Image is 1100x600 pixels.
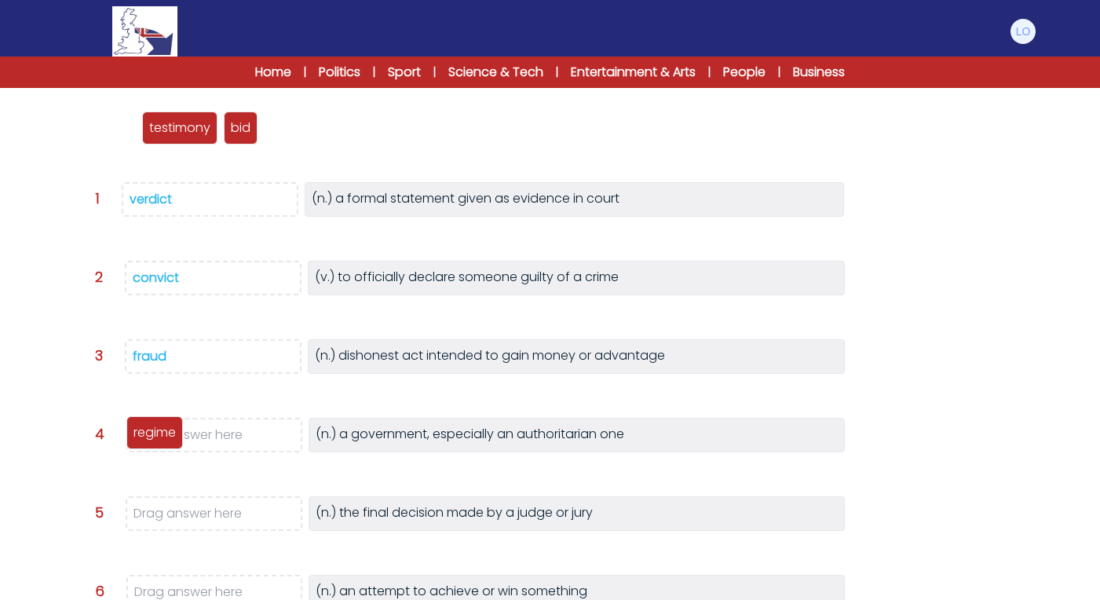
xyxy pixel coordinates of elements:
div: convict [133,269,179,287]
p: bid [231,119,250,137]
span: 6 [95,584,104,598]
span: | [778,64,780,80]
img: Luca Maria Occhini [1010,19,1036,44]
p: (n.) a formal statement given as evidence in court [312,189,619,210]
span: | [708,64,711,80]
span: 1 [95,192,100,206]
div: fraud [133,347,166,365]
img: Logo [112,6,177,57]
a: Entertainment & Arts [571,63,696,82]
p: testimony [149,119,210,137]
span: | [433,64,436,80]
span: Drag answer here [134,426,243,444]
a: Politics [319,63,360,82]
span: 5 [95,506,104,520]
span: 2 [95,270,103,284]
p: regime [133,423,176,442]
a: People [723,63,766,82]
a: Sport [388,63,421,82]
a: Home [255,63,291,82]
span: | [373,64,375,80]
span: 3 [95,349,103,363]
div: verdict [130,190,172,208]
p: (v.) to officially declare someone guilty of a crime [315,268,619,288]
span: | [556,64,558,80]
p: (n.) a government, especially an authoritarian one [316,425,624,445]
p: (n.) the final decision made by a judge or jury [316,503,593,524]
a: Business [793,63,845,82]
span: 4 [95,427,104,441]
a: Logo [64,6,227,57]
p: (n.) dishonest act intended to gain money or advantage [315,346,665,367]
span: Drag answer here [133,504,242,522]
a: Science & Tech [448,63,543,82]
span: | [304,64,306,80]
